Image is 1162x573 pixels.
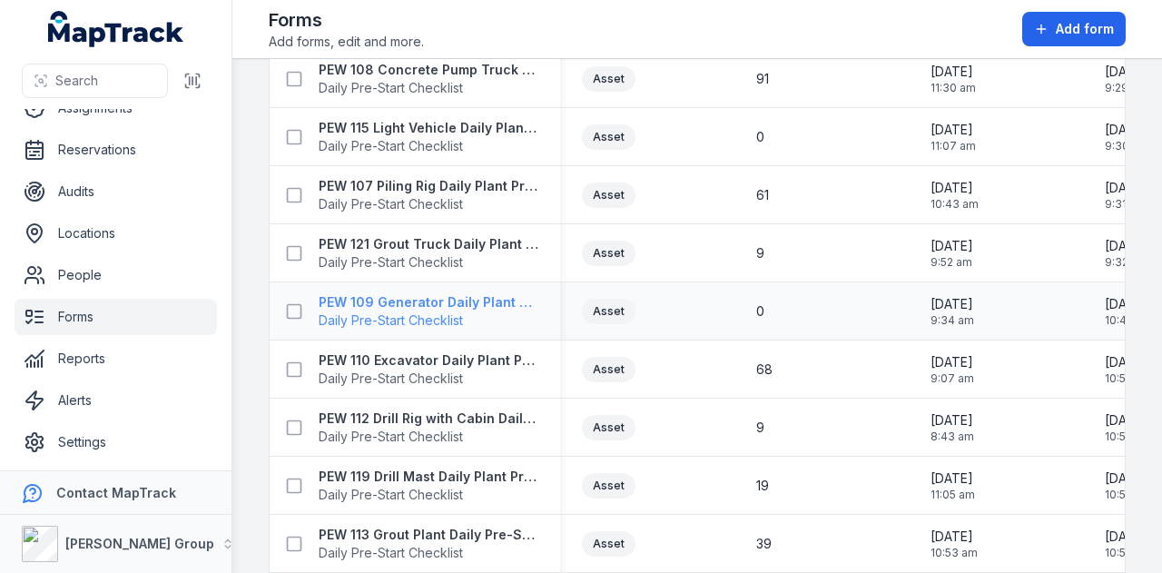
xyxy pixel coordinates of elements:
[931,430,974,444] span: 8:43 am
[756,70,769,88] span: 91
[756,419,764,437] span: 9
[931,237,973,270] time: 04/11/2024, 9:52:20 am
[582,357,635,382] div: Asset
[931,121,976,153] time: 04/11/2024, 11:07:34 am
[1105,469,1151,502] time: 11/07/2025, 10:52:07 am
[1105,313,1153,328] span: 10:49 am
[582,473,635,499] div: Asset
[1105,63,1147,95] time: 11/08/2025, 9:29:36 am
[756,535,772,553] span: 39
[319,351,538,370] strong: PEW 110 Excavator Daily Plant Pre-Start Checklist
[319,468,538,486] strong: PEW 119 Drill Mast Daily Plant Pre-Start Checklist
[15,132,217,168] a: Reservations
[582,299,635,324] div: Asset
[319,351,538,388] a: PEW 110 Excavator Daily Plant Pre-Start ChecklistDaily Pre-Start Checklist
[1105,179,1147,212] time: 11/08/2025, 9:31:49 am
[1105,295,1153,313] span: [DATE]
[65,536,214,551] strong: [PERSON_NAME] Group
[319,486,538,504] span: Daily Pre-Start Checklist
[931,353,974,386] time: 04/11/2024, 9:07:02 am
[756,361,773,379] span: 68
[931,255,973,270] span: 9:52 am
[931,179,979,197] span: [DATE]
[582,531,635,557] div: Asset
[931,63,976,95] time: 04/11/2024, 11:30:34 am
[1105,255,1147,270] span: 9:32 am
[931,237,973,255] span: [DATE]
[319,410,538,428] strong: PEW 112 Drill Rig with Cabin Daily Plant Pre-Start Checklist
[756,302,764,321] span: 0
[269,33,424,51] span: Add forms, edit and more.
[319,235,538,272] a: PEW 121 Grout Truck Daily Plant Pre-Start ChecklistDaily Pre-Start Checklist
[931,411,974,444] time: 04/11/2024, 8:43:28 am
[582,124,635,150] div: Asset
[15,215,217,252] a: Locations
[1105,411,1149,430] span: [DATE]
[1056,20,1114,38] span: Add form
[1105,237,1147,255] span: [DATE]
[15,299,217,335] a: Forms
[931,313,974,328] span: 9:34 am
[931,121,976,139] span: [DATE]
[931,139,976,153] span: 11:07 am
[931,371,974,386] span: 9:07 am
[1105,63,1147,81] span: [DATE]
[319,544,538,562] span: Daily Pre-Start Checklist
[15,341,217,377] a: Reports
[1105,139,1148,153] span: 9:30 am
[1105,81,1147,95] span: 9:29 am
[55,72,98,90] span: Search
[319,177,538,195] strong: PEW 107 Piling Rig Daily Plant Pre-Start Checklist
[15,382,217,419] a: Alerts
[582,415,635,440] div: Asset
[15,173,217,210] a: Audits
[319,119,538,155] a: PEW 115 Light Vehicle Daily Plant Pre-Start ChecklistDaily Pre-Start Checklist
[582,66,635,92] div: Asset
[582,183,635,208] div: Asset
[15,424,217,460] a: Settings
[48,11,184,47] a: MapTrack
[319,235,538,253] strong: PEW 121 Grout Truck Daily Plant Pre-Start Checklist
[56,485,176,500] strong: Contact MapTrack
[319,428,538,446] span: Daily Pre-Start Checklist
[931,546,978,560] span: 10:53 am
[931,469,975,488] span: [DATE]
[931,488,975,502] span: 11:05 am
[319,119,538,137] strong: PEW 115 Light Vehicle Daily Plant Pre-Start Checklist
[1105,546,1151,560] span: 10:52 am
[931,469,975,502] time: 01/11/2024, 11:05:37 am
[319,293,538,311] strong: PEW 109 Generator Daily Plant Pre-Start Checklist
[319,526,538,562] a: PEW 113 Grout Plant Daily Pre-Start ChecklistDaily Pre-Start Checklist
[319,526,538,544] strong: PEW 113 Grout Plant Daily Pre-Start Checklist
[319,468,538,504] a: PEW 119 Drill Mast Daily Plant Pre-Start ChecklistDaily Pre-Start Checklist
[931,411,974,430] span: [DATE]
[756,244,764,262] span: 9
[319,177,538,213] a: PEW 107 Piling Rig Daily Plant Pre-Start ChecklistDaily Pre-Start Checklist
[931,528,978,560] time: 01/11/2024, 10:53:19 am
[931,353,974,371] span: [DATE]
[931,197,979,212] span: 10:43 am
[1105,411,1149,444] time: 11/07/2025, 10:51:21 am
[931,81,976,95] span: 11:30 am
[1105,528,1151,560] time: 11/07/2025, 10:52:57 am
[931,528,978,546] span: [DATE]
[931,63,976,81] span: [DATE]
[1105,469,1151,488] span: [DATE]
[1105,121,1148,153] time: 11/08/2025, 9:30:28 am
[319,293,538,330] a: PEW 109 Generator Daily Plant Pre-Start ChecklistDaily Pre-Start Checklist
[756,477,769,495] span: 19
[319,311,538,330] span: Daily Pre-Start Checklist
[319,370,538,388] span: Daily Pre-Start Checklist
[319,61,538,97] a: PEW 108 Concrete Pump Truck Daily Plant Pre-Start ChecklistDaily Pre-Start Checklist
[1105,371,1152,386] span: 10:50 am
[319,410,538,446] a: PEW 112 Drill Rig with Cabin Daily Plant Pre-Start ChecklistDaily Pre-Start Checklist
[1105,237,1147,270] time: 11/08/2025, 9:32:54 am
[1105,353,1152,386] time: 11/07/2025, 10:50:39 am
[931,179,979,212] time: 04/11/2024, 10:43:04 am
[1105,488,1151,502] span: 10:52 am
[319,195,538,213] span: Daily Pre-Start Checklist
[319,137,538,155] span: Daily Pre-Start Checklist
[1105,295,1153,328] time: 11/07/2025, 10:49:48 am
[931,295,974,328] time: 04/11/2024, 9:34:30 am
[15,257,217,293] a: People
